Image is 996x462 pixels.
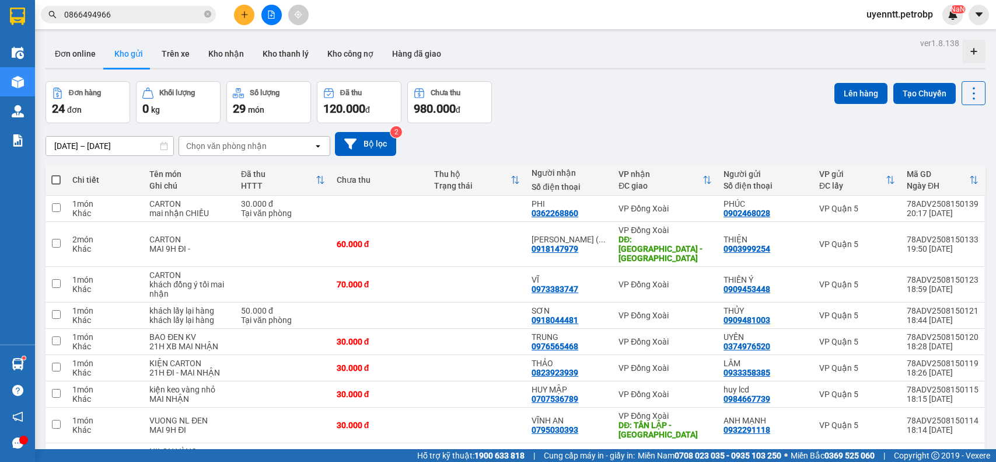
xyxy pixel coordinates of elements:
[317,81,401,123] button: Đã thu120.000đ
[434,169,511,179] div: Thu hộ
[950,5,965,13] sup: NaN
[907,169,969,179] div: Mã GD
[724,385,808,394] div: huy lcd
[819,311,895,320] div: VP Quận 5
[724,199,808,209] div: PHÚC
[149,385,229,394] div: kiện keo vàng nhỏ
[907,368,978,377] div: 18:26 [DATE]
[64,8,202,21] input: Tìm tên, số ĐT hoặc mã đơn
[532,368,578,377] div: 0823923939
[724,416,808,425] div: ANH MẠNH
[337,337,422,346] div: 30.000 đ
[638,449,781,462] span: Miền Nam
[234,5,254,25] button: plus
[724,425,770,435] div: 0932291118
[149,270,229,280] div: CARTON
[724,284,770,294] div: 0909453448
[618,421,712,439] div: DĐ: TÂN LẬP - ĐỒNG PHÚ
[335,132,396,156] button: Bộ lọc
[235,165,331,196] th: Toggle SortBy
[618,363,712,373] div: VP Đồng Xoài
[337,239,422,249] div: 60.000 đ
[149,359,229,368] div: KIỆN CARTON
[724,244,770,253] div: 0903999254
[149,306,229,315] div: khách lấy lại hàng
[724,235,808,244] div: THIỆN
[152,40,199,68] button: Trên xe
[72,385,138,394] div: 1 món
[241,181,316,190] div: HTTT
[948,9,958,20] img: icon-new-feature
[428,165,526,196] th: Toggle SortBy
[337,363,422,373] div: 30.000 đ
[12,47,24,59] img: warehouse-icon
[52,102,65,116] span: 24
[907,342,978,351] div: 18:28 [DATE]
[675,451,781,460] strong: 0708 023 035 - 0935 103 250
[67,105,82,114] span: đơn
[724,275,808,284] div: THIÊN Ý
[724,306,808,315] div: THỦY
[12,134,24,147] img: solution-icon
[824,451,875,460] strong: 0369 525 060
[72,306,138,315] div: 1 món
[142,102,149,116] span: 0
[907,425,978,435] div: 18:14 [DATE]
[532,425,578,435] div: 0795030393
[72,394,138,404] div: Khác
[907,244,978,253] div: 19:50 [DATE]
[417,449,525,462] span: Hỗ trợ kỹ thuật:
[323,102,365,116] span: 120.000
[72,275,138,284] div: 1 món
[907,209,978,218] div: 20:17 [DATE]
[72,315,138,325] div: Khác
[893,83,956,104] button: Tạo Chuyến
[149,169,229,179] div: Tên món
[10,8,25,25] img: logo-vxr
[532,332,607,342] div: TRUNG
[149,368,229,377] div: 21H ĐI - MAI NHẬN
[149,199,229,209] div: CARTON
[72,368,138,377] div: Khác
[532,394,578,404] div: 0707536789
[532,416,607,425] div: VĨNH AN
[22,356,26,360] sup: 1
[337,390,422,399] div: 30.000 đ
[151,105,160,114] span: kg
[72,235,138,244] div: 2 món
[204,9,211,20] span: close-circle
[72,425,138,435] div: Khác
[819,204,895,213] div: VP Quận 5
[920,37,959,50] div: ver 1.8.138
[724,359,808,368] div: LÂM
[46,40,105,68] button: Đơn online
[474,451,525,460] strong: 1900 633 818
[532,168,607,178] div: Người nhận
[204,11,211,18] span: close-circle
[365,105,370,114] span: đ
[532,385,607,394] div: HUY MẬP
[149,447,229,456] div: NILON VÀNG
[724,315,770,325] div: 0909481003
[532,342,578,351] div: 0976565468
[48,11,57,19] span: search
[241,315,325,325] div: Tại văn phòng
[288,5,309,25] button: aim
[819,390,895,399] div: VP Quận 5
[199,40,253,68] button: Kho nhận
[149,425,229,435] div: MAI 9H ĐI
[149,332,229,342] div: BAO ĐEN KV
[240,11,249,19] span: plus
[294,11,302,19] span: aim
[618,235,712,263] div: DĐ: TÂN PHÚ - ĐỒNG PHÚ
[149,416,229,425] div: VUONG NL ĐEN
[618,390,712,399] div: VP Đồng Xoài
[261,5,282,25] button: file-add
[72,332,138,342] div: 1 món
[313,141,323,151] svg: open
[784,453,788,458] span: ⚪️
[318,40,383,68] button: Kho công nợ
[532,244,578,253] div: 0918147979
[907,315,978,325] div: 18:44 [DATE]
[390,126,402,138] sup: 2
